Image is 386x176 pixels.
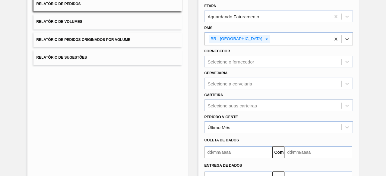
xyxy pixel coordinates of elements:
font: Período Vigente [204,115,238,119]
font: Relatório de Volumes [36,20,82,24]
font: Entrega de dados [204,163,242,168]
font: Relatório de Pedidos [36,2,81,6]
font: Fornecedor [204,49,230,53]
font: Etapa [204,4,216,8]
input: dd/mm/aaaa [204,146,272,158]
button: Comeu [272,146,284,158]
button: Relatório de Pedidos Originados por Volume [33,32,182,47]
font: BR - [GEOGRAPHIC_DATA] [211,36,262,41]
font: Relatório de Sugestões [36,56,87,60]
font: Último Mês [208,125,230,130]
button: Relatório de Volumes [33,14,182,29]
font: País [204,26,213,30]
font: Selecione suas carteiras [208,103,257,108]
font: Selecione a cervejaria [208,81,252,86]
font: Cervejaria [204,71,228,75]
font: Carteira [204,93,223,97]
font: Aguardando Faturamento [208,14,259,19]
font: Comeu [274,150,289,155]
font: Selecione o fornecedor [208,59,254,64]
font: Coleta de dados [204,138,239,142]
button: Relatório de Sugestões [33,50,182,65]
input: dd/mm/aaaa [284,146,352,158]
font: Relatório de Pedidos Originados por Volume [36,38,131,42]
